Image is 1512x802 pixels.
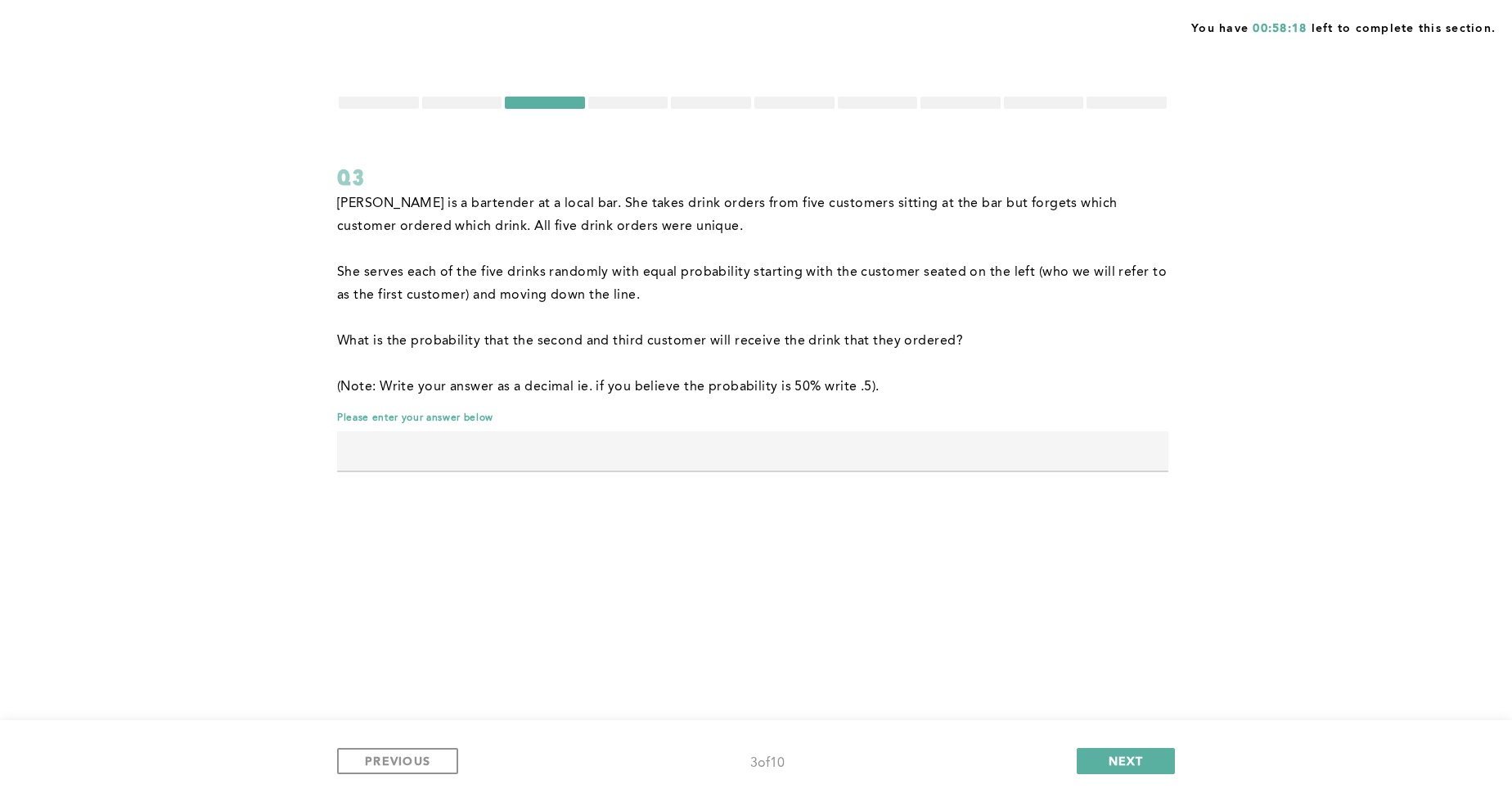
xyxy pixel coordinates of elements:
div: 3 of 10 [750,752,785,775]
p: [PERSON_NAME] is a bartender at a local bar. She takes drink orders from five customers sitting a... [337,192,1168,238]
button: PREVIOUS [337,748,458,774]
p: She serves each of the five drinks randomly with equal probability starting with the customer sea... [337,261,1168,307]
button: NEXT [1077,748,1175,774]
div: Q3 [337,163,1168,192]
span: NEXT [1109,753,1144,768]
p: (Note: Write your answer as a decimal ie. if you believe the probability is 50% write .5). [337,376,1168,399]
span: PREVIOUS [365,753,430,768]
span: 00:58:18 [1253,23,1307,34]
p: What is the probability that the second and third customer will receive the drink that they ordered? [337,330,1168,353]
span: You have left to complete this section. [1191,16,1496,37]
span: Please enter your answer below [337,412,1168,425]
